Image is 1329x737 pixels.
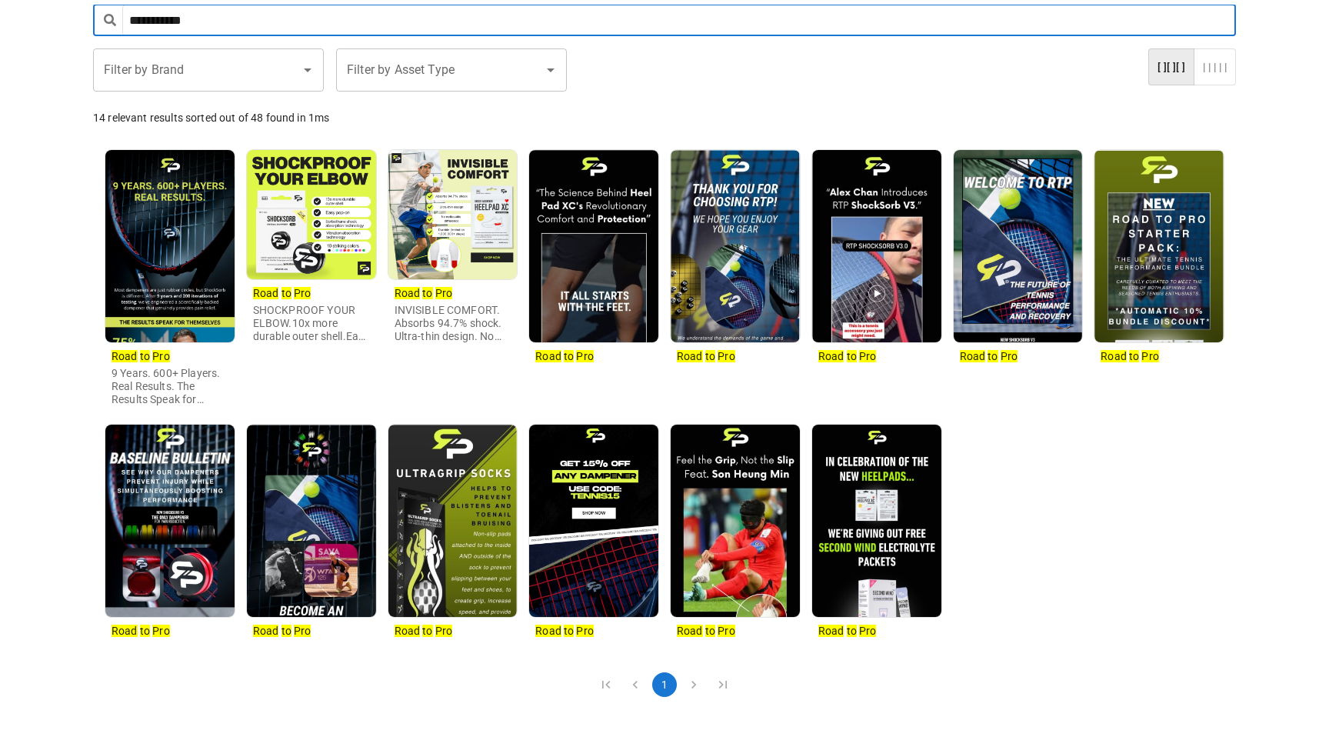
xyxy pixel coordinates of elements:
em: Road [960,350,986,362]
em: Pro [435,287,452,299]
em: to [705,625,715,637]
img: Image [954,150,1083,342]
img: Image [671,150,800,342]
img: Image [105,425,235,617]
em: Pro [718,625,734,637]
span: 14 relevant results sorted out of 48 found in 1ms [93,112,329,124]
em: Road [395,287,421,299]
span: 9 Years. 600+ Players. Real Results. The Results Speak for Themselves. 75% Players reported reduc... [112,367,221,573]
em: to [140,625,150,637]
nav: pagination navigation [591,672,738,697]
em: Pro [435,625,452,637]
em: to [422,625,432,637]
em: Pro [576,625,593,637]
img: Image [812,425,941,617]
button: masonry layout [1194,48,1236,86]
em: Pro [1141,350,1158,362]
img: Image [105,150,235,342]
em: Road [112,625,138,637]
button: Open [540,59,561,81]
img: Image [1094,150,1224,342]
em: Road [818,350,844,362]
em: Road [677,625,703,637]
em: to [847,350,857,362]
img: Image [388,425,518,617]
button: page 1 [652,672,677,697]
img: Image [388,150,518,279]
em: Road [395,625,421,637]
img: Image [247,425,376,617]
img: Image [671,425,800,617]
em: Road [1101,350,1127,362]
em: Road [818,625,844,637]
img: Image [529,150,658,342]
em: to [1129,350,1139,362]
em: to [564,625,574,637]
em: to [705,350,715,362]
em: Pro [859,625,876,637]
em: to [281,287,291,299]
img: Image [247,150,376,279]
em: to [564,350,574,362]
em: Road [677,350,703,362]
em: Road [535,350,561,362]
em: Pro [294,287,311,299]
img: Image [812,150,941,342]
em: Pro [576,350,593,362]
em: Pro [152,625,169,637]
em: Road [112,350,138,362]
button: card layout [1148,48,1195,86]
em: to [140,350,150,362]
span: INVISIBLE COMFORT. Absorbs 94.7% shock. Ultra-thin design. No noticeable difference. Durable (tes... [395,304,502,394]
em: Pro [718,350,734,362]
em: Road [253,287,279,299]
em: Pro [859,350,876,362]
em: to [422,287,432,299]
em: Road [535,625,561,637]
img: Image [529,425,658,617]
em: Road [253,625,279,637]
span: SHOCKPROOF YOUR ELBOW.10x more durable outer shell.Easy pop-on.Sorbothane shock absorption techno... [253,304,370,419]
em: to [988,350,998,362]
div: layout toggle [1148,48,1236,86]
em: Pro [152,350,169,362]
em: to [281,625,291,637]
em: Pro [294,625,311,637]
em: Pro [1001,350,1018,362]
em: to [847,625,857,637]
button: Open [297,59,318,81]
